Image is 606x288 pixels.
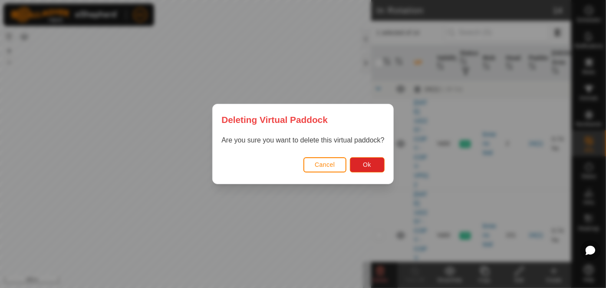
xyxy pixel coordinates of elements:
p: Are you sure you want to delete this virtual paddock? [221,135,384,146]
span: Cancel [315,161,335,168]
span: Ok [363,161,371,168]
button: Ok [350,157,385,172]
button: Cancel [303,157,346,172]
span: Deleting Virtual Paddock [221,113,328,126]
